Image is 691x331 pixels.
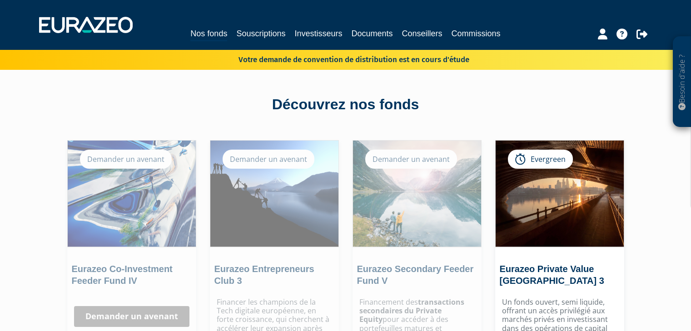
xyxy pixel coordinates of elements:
[352,27,393,40] a: Documents
[190,27,227,41] a: Nos fonds
[402,27,442,40] a: Conseillers
[39,17,133,33] img: 1732889491-logotype_eurazeo_blanc_rvb.png
[68,141,196,247] img: Eurazeo Co-Investment Feeder Fund IV
[74,306,189,327] a: Demander un avenant
[210,141,338,247] img: Eurazeo Entrepreneurs Club 3
[87,94,605,115] div: Découvrez nos fonds
[72,264,173,286] a: Eurazeo Co-Investment Feeder Fund IV
[500,264,604,286] a: Eurazeo Private Value [GEOGRAPHIC_DATA] 3
[357,264,474,286] a: Eurazeo Secondary Feeder Fund V
[365,150,457,169] div: Demander un avenant
[353,141,481,247] img: Eurazeo Secondary Feeder Fund V
[359,297,464,324] strong: transactions secondaires du Private Equity
[212,52,469,65] p: Votre demande de convention de distribution est en cours d'étude
[677,41,687,123] p: Besoin d'aide ?
[496,141,624,247] img: Eurazeo Private Value Europe 3
[236,27,285,40] a: Souscriptions
[214,264,314,286] a: Eurazeo Entrepreneurs Club 3
[294,27,342,40] a: Investisseurs
[452,27,501,40] a: Commissions
[508,150,573,169] div: Evergreen
[223,150,314,169] div: Demander un avenant
[80,150,172,169] div: Demander un avenant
